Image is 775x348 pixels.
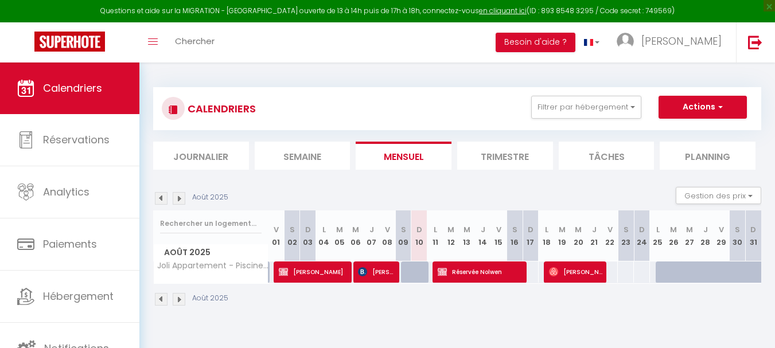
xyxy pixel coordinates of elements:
[719,224,724,235] abbr: V
[559,224,566,235] abbr: M
[481,224,485,235] abbr: J
[336,224,343,235] abbr: M
[549,261,602,283] span: [PERSON_NAME]
[545,224,548,235] abbr: L
[155,261,270,270] span: Joli Appartement - Piscine - 68m2 - [GEOGRAPHIC_DATA]
[411,210,427,261] th: 10
[457,142,553,170] li: Trimestre
[401,224,406,235] abbr: S
[43,132,110,147] span: Réservations
[43,237,97,251] span: Paiements
[427,210,443,261] th: 11
[665,210,681,261] th: 26
[592,224,597,235] abbr: J
[491,210,507,261] th: 15
[650,210,666,261] th: 25
[279,261,348,283] span: [PERSON_NAME]
[681,210,698,261] th: 27
[586,210,602,261] th: 21
[507,210,523,261] th: 16
[274,224,279,235] abbr: V
[369,224,374,235] abbr: J
[443,210,459,261] th: 12
[160,213,262,234] input: Rechercher un logement...
[608,22,736,62] a: ... [PERSON_NAME]
[634,210,650,261] th: 24
[395,210,411,261] th: 09
[438,261,523,283] span: Réservée Nolwen
[348,210,364,261] th: 06
[185,96,256,122] h3: CALENDRIERS
[475,210,491,261] th: 14
[617,33,634,50] img: ...
[554,210,570,261] th: 19
[714,210,730,261] th: 29
[43,289,114,303] span: Hébergement
[698,210,714,261] th: 28
[624,224,629,235] abbr: S
[745,210,761,261] th: 31
[380,210,396,261] th: 08
[153,142,249,170] li: Journalier
[385,224,390,235] abbr: V
[43,81,102,95] span: Calendriers
[322,224,326,235] abbr: L
[459,210,475,261] th: 13
[284,210,300,261] th: 02
[539,210,555,261] th: 18
[316,210,332,261] th: 04
[496,224,501,235] abbr: V
[358,261,395,283] span: [PERSON_NAME]
[607,224,613,235] abbr: V
[676,187,761,204] button: Gestion des prix
[528,224,533,235] abbr: D
[686,224,693,235] abbr: M
[268,210,285,261] th: 01
[300,210,316,261] th: 03
[356,142,451,170] li: Mensuel
[659,96,747,119] button: Actions
[464,224,470,235] abbr: M
[748,35,762,49] img: logout
[641,34,722,48] span: [PERSON_NAME]
[175,35,215,47] span: Chercher
[531,96,641,119] button: Filtrer par hébergement
[305,224,311,235] abbr: D
[735,224,740,235] abbr: S
[290,224,295,235] abbr: S
[639,224,645,235] abbr: D
[34,32,105,52] img: Super Booking
[166,22,223,62] a: Chercher
[332,210,348,261] th: 05
[434,224,437,235] abbr: L
[43,185,89,199] span: Analytics
[670,224,677,235] abbr: M
[352,224,359,235] abbr: M
[729,210,745,261] th: 30
[618,210,634,261] th: 23
[447,224,454,235] abbr: M
[523,210,539,261] th: 17
[575,224,582,235] abbr: M
[496,33,575,52] button: Besoin d'aide ?
[154,244,268,261] span: Août 2025
[192,192,228,203] p: Août 2025
[570,210,586,261] th: 20
[656,224,660,235] abbr: L
[364,210,380,261] th: 07
[416,224,422,235] abbr: D
[192,293,228,304] p: Août 2025
[750,224,756,235] abbr: D
[602,210,618,261] th: 22
[255,142,350,170] li: Semaine
[660,142,755,170] li: Planning
[512,224,517,235] abbr: S
[559,142,655,170] li: Tâches
[479,6,527,15] a: en cliquant ici
[703,224,708,235] abbr: J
